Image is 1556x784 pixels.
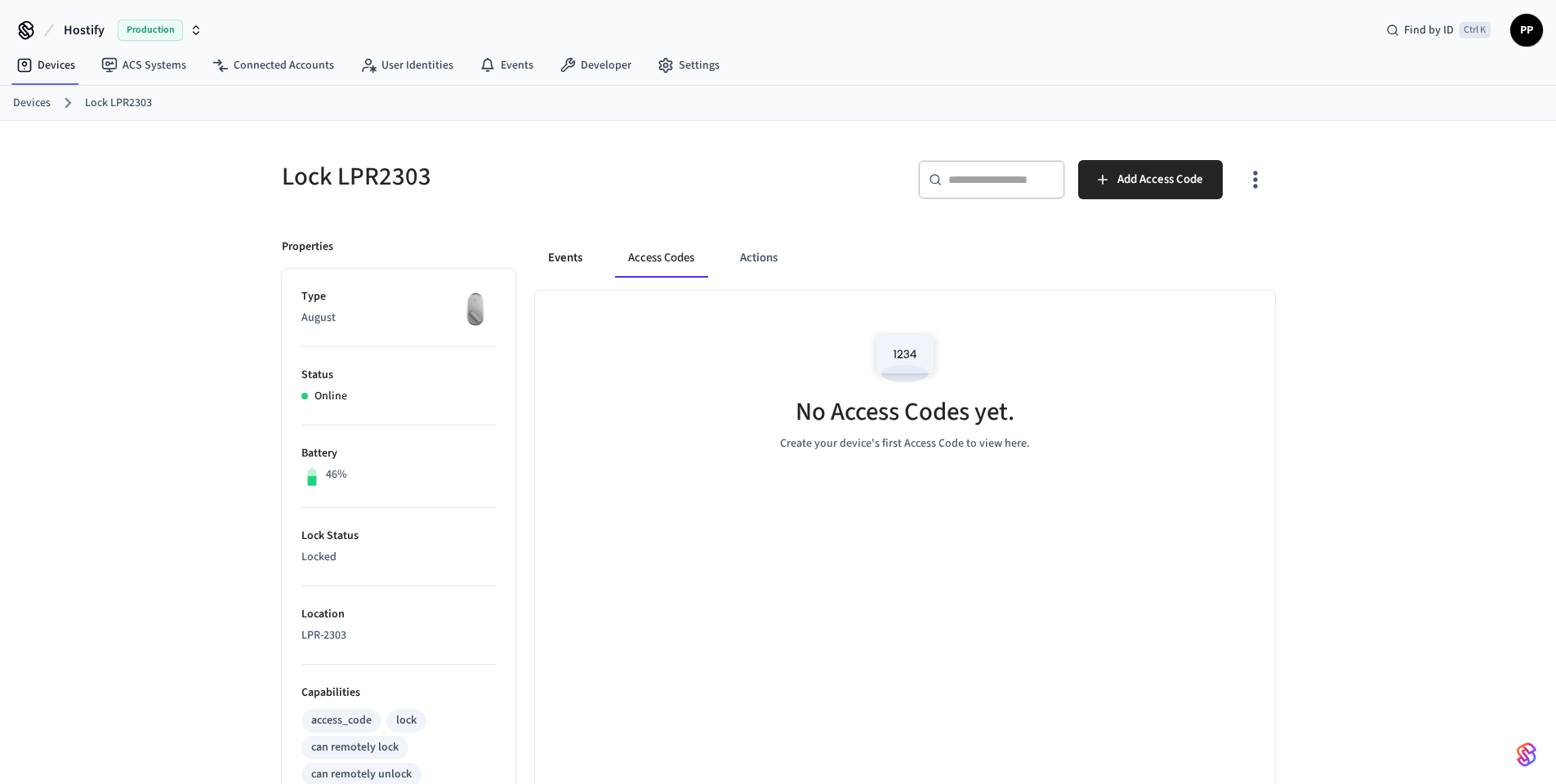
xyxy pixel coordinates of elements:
[301,288,496,305] p: Type
[535,238,1275,278] div: ant example
[535,238,595,278] button: Events
[455,288,496,329] img: August Wifi Smart Lock 3rd Gen, Silver, Front
[118,20,183,41] span: Production
[347,51,466,80] a: User Identities
[301,367,496,384] p: Status
[1517,742,1536,768] img: SeamLogoGradient.69752ec5.svg
[301,445,496,462] p: Battery
[326,466,347,483] p: 46%
[1510,14,1543,47] button: PP
[1512,16,1541,45] span: PP
[311,766,412,783] div: can remotely unlock
[301,627,496,644] p: LPR-2303
[1459,22,1491,38] span: Ctrl K
[644,51,733,80] a: Settings
[546,51,644,80] a: Developer
[301,310,496,327] p: August
[796,395,1014,429] h5: No Access Codes yet.
[314,388,347,405] p: Online
[780,435,1030,452] p: Create your device's first Access Code to view here.
[13,95,51,112] a: Devices
[301,528,496,545] p: Lock Status
[88,51,199,80] a: ACS Systems
[301,684,496,702] p: Capabilities
[466,51,546,80] a: Events
[199,51,347,80] a: Connected Accounts
[85,95,152,112] a: Lock LPR2303
[3,51,88,80] a: Devices
[311,739,399,756] div: can remotely lock
[396,712,417,729] div: lock
[868,323,942,393] img: Access Codes Empty State
[282,160,769,194] h5: Lock LPR2303
[301,549,496,566] p: Locked
[1373,16,1504,45] div: Find by IDCtrl K
[727,238,791,278] button: Actions
[64,20,105,40] span: Hostify
[1078,160,1223,199] button: Add Access Code
[282,238,333,256] p: Properties
[1117,169,1203,190] span: Add Access Code
[615,238,707,278] button: Access Codes
[301,606,496,623] p: Location
[1404,22,1454,38] span: Find by ID
[311,712,372,729] div: access_code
